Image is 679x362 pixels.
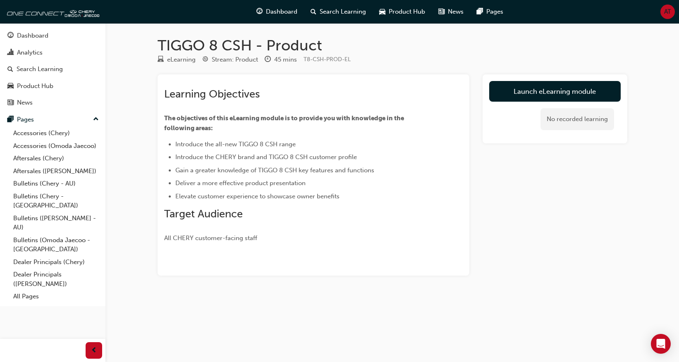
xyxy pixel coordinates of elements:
span: Introduce the CHERY brand and TIGGO 8 CSH customer profile [175,153,357,161]
div: Duration [265,55,297,65]
span: target-icon [202,56,208,64]
a: search-iconSearch Learning [304,3,373,20]
span: pages-icon [477,7,483,17]
a: News [3,95,102,110]
span: guage-icon [7,32,14,40]
span: Pages [486,7,503,17]
div: Stream [202,55,258,65]
div: Dashboard [17,31,48,40]
span: up-icon [93,114,99,125]
span: Gain a greater knowledge of TIGGO 8 CSH key features and functions [175,167,374,174]
a: guage-iconDashboard [250,3,304,20]
button: Pages [3,112,102,127]
span: News [448,7,464,17]
span: chart-icon [7,49,14,57]
a: pages-iconPages [470,3,510,20]
a: Bulletins (Chery - [GEOGRAPHIC_DATA]) [10,190,102,212]
span: learningResourceType_ELEARNING-icon [158,56,164,64]
span: Search Learning [320,7,366,17]
span: Introduce the all-new TIGGO 8 CSH range [175,141,296,148]
span: prev-icon [91,345,97,356]
span: guage-icon [256,7,263,17]
span: search-icon [311,7,316,17]
a: Product Hub [3,79,102,94]
span: Target Audience [164,207,243,220]
img: oneconnect [4,3,99,20]
span: Dashboard [266,7,297,17]
div: eLearning [167,55,196,64]
a: Dashboard [3,28,102,43]
a: Accessories (Chery) [10,127,102,140]
div: Product Hub [17,81,53,91]
a: car-iconProduct Hub [373,3,432,20]
span: Learning resource code [304,56,351,63]
span: Elevate customer experience to showcase owner benefits [175,193,339,200]
span: car-icon [7,83,14,90]
span: search-icon [7,66,13,73]
div: Search Learning [17,64,63,74]
a: All Pages [10,290,102,303]
a: Dealer Principals (Chery) [10,256,102,269]
a: Aftersales (Chery) [10,152,102,165]
button: DashboardAnalyticsSearch LearningProduct HubNews [3,26,102,112]
span: The objectives of this eLearning module is to provide you with knowledge in the following areas: [164,114,405,132]
span: clock-icon [265,56,271,64]
span: All CHERY customer-facing staff [164,234,257,242]
button: AT [660,5,675,19]
div: No recorded learning [540,108,614,130]
a: Analytics [3,45,102,60]
span: news-icon [7,99,14,107]
span: Product Hub [389,7,425,17]
div: Type [158,55,196,65]
div: Analytics [17,48,43,57]
a: Dealer Principals ([PERSON_NAME]) [10,268,102,290]
a: Bulletins (Omoda Jaecoo - [GEOGRAPHIC_DATA]) [10,234,102,256]
a: news-iconNews [432,3,470,20]
span: Learning Objectives [164,88,260,100]
a: Aftersales ([PERSON_NAME]) [10,165,102,178]
a: Bulletins (Chery - AU) [10,177,102,190]
div: 45 mins [274,55,297,64]
div: News [17,98,33,107]
span: pages-icon [7,116,14,124]
div: Stream: Product [212,55,258,64]
span: car-icon [379,7,385,17]
span: news-icon [438,7,445,17]
span: AT [664,7,671,17]
div: Pages [17,115,34,124]
span: Deliver a more effective product presentation [175,179,306,187]
h1: TIGGO 8 CSH - Product [158,36,627,55]
a: Accessories (Omoda Jaecoo) [10,140,102,152]
a: Bulletins ([PERSON_NAME] - AU) [10,212,102,234]
a: Launch eLearning module [489,81,621,102]
a: Search Learning [3,62,102,77]
div: Open Intercom Messenger [651,334,671,354]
